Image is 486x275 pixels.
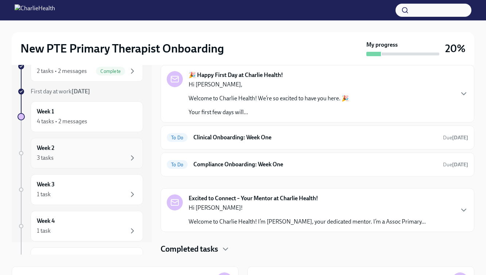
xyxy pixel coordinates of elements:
div: 1 task [37,190,51,198]
p: Hi [PERSON_NAME], [189,81,349,89]
div: Completed tasks [161,244,474,255]
span: Due [443,162,468,168]
div: 2 tasks • 2 messages [37,67,87,75]
h2: New PTE Primary Therapist Onboarding [20,41,224,56]
a: To DoCompliance Onboarding: Week OneDue[DATE] [167,159,468,170]
span: Complete [96,69,125,74]
div: 1 task [37,227,51,235]
a: First day at work[DATE] [18,88,143,96]
h4: Completed tasks [161,244,218,255]
strong: 🎉 Happy First Day at Charlie Health! [189,71,283,79]
h6: Week 2 [37,144,54,152]
div: 4 tasks • 2 messages [37,117,87,125]
img: CharlieHealth [15,4,55,16]
span: Due [443,135,468,141]
a: To DoClinical Onboarding: Week OneDue[DATE] [167,132,468,143]
h3: 20% [445,42,466,55]
strong: [DATE] [452,135,468,141]
a: Week -12 tasks • 2 messagesComplete [18,51,143,82]
a: Week 23 tasks [18,138,143,169]
span: October 18th, 2025 10:00 [443,161,468,168]
span: First day at work [31,88,90,95]
strong: My progress [366,41,398,49]
p: Your first few days will... [189,108,349,116]
h6: Week 4 [37,217,55,225]
strong: Excited to Connect – Your Mentor at Charlie Health! [189,194,318,202]
p: Hi [PERSON_NAME]! [189,204,426,212]
strong: [DATE] [452,162,468,168]
strong: [DATE] [72,88,90,95]
h6: Week 5 [37,253,55,262]
p: Welcome to Charlie Health! I’m [PERSON_NAME], your dedicated mentor. I’m a Assoc Primary... [189,218,426,226]
h6: Clinical Onboarding: Week One [193,133,437,142]
h6: Compliance Onboarding: Week One [193,160,437,169]
div: 3 tasks [37,154,54,162]
span: To Do [167,162,188,167]
p: Welcome to Charlie Health! We’re so excited to have you here. 🎉 [189,94,349,102]
h6: Week 3 [37,181,55,189]
a: Week 31 task [18,174,143,205]
span: To Do [167,135,188,140]
h6: Week 1 [37,108,54,116]
a: Week 14 tasks • 2 messages [18,101,143,132]
a: Week 41 task [18,211,143,241]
